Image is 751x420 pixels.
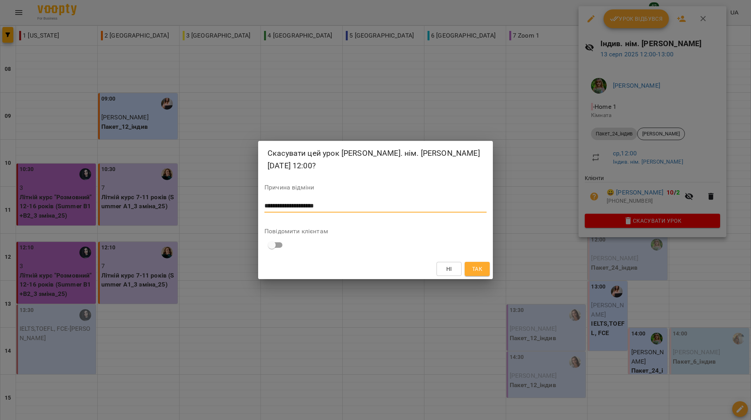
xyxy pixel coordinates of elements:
button: Так [465,262,490,276]
h2: Скасувати цей урок [PERSON_NAME]. нім. [PERSON_NAME] [DATE] 12:00? [268,147,483,172]
span: Так [472,264,482,274]
button: Ні [437,262,462,276]
label: Причина відміни [264,184,487,191]
label: Повідомити клієнтам [264,228,487,234]
span: Ні [446,264,452,274]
